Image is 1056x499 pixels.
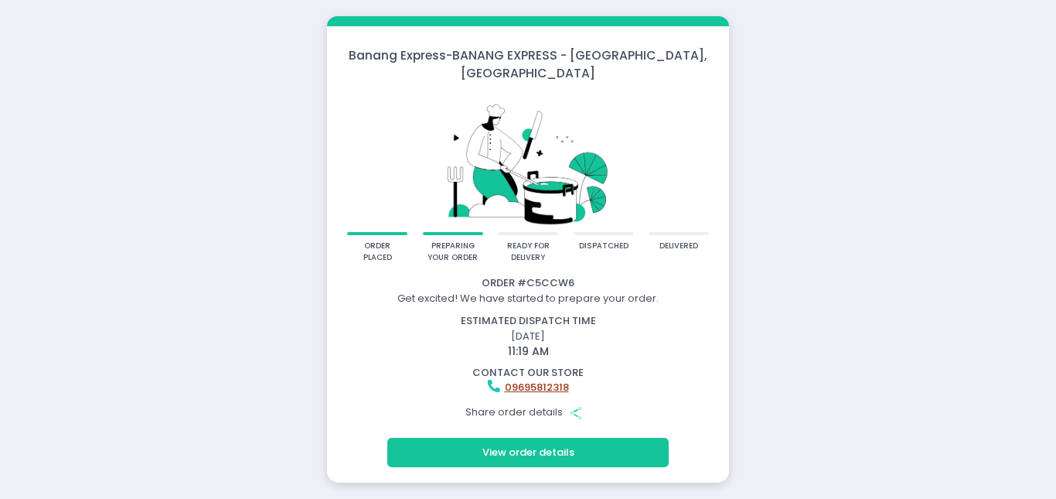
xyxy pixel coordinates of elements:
[329,398,727,427] div: Share order details
[327,46,729,83] div: Banang Express - BANANG EXPRESS - [GEOGRAPHIC_DATA], [GEOGRAPHIC_DATA]
[579,241,628,252] div: dispatched
[508,343,549,359] span: 11:19 AM
[659,241,698,252] div: delivered
[347,93,709,233] img: talkie
[320,313,737,360] div: [DATE]
[387,438,669,467] button: View order details
[329,365,727,381] div: contact our store
[329,275,727,291] div: Order # C5CCW6
[353,241,403,263] div: order placed
[329,291,727,306] div: Get excited! We have started to prepare your order.
[503,241,554,263] div: ready for delivery
[428,241,478,263] div: preparing your order
[505,380,569,395] a: 09695812318
[329,313,727,329] div: estimated dispatch time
